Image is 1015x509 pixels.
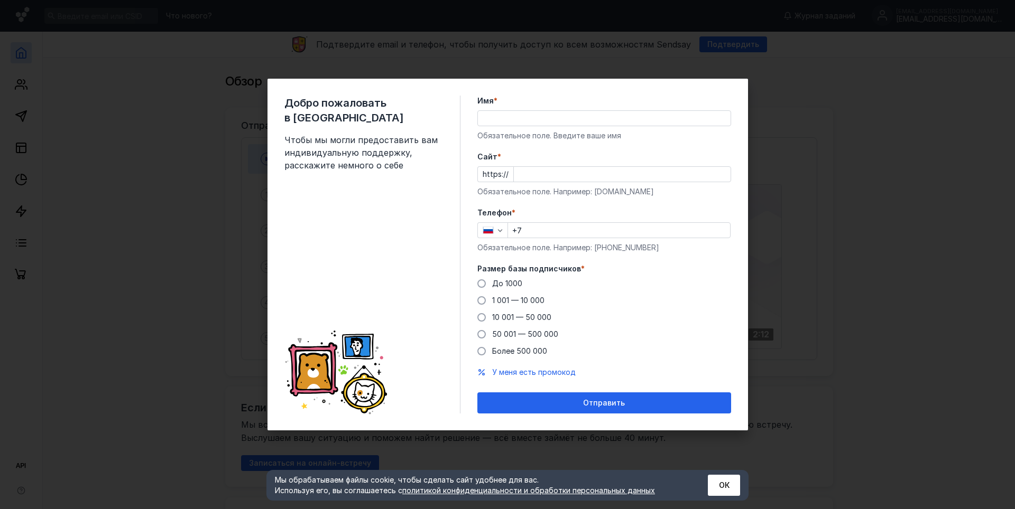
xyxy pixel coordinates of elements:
[402,486,655,495] a: политикой конфиденциальности и обработки персональных данных
[477,392,731,413] button: Отправить
[583,399,625,408] span: Отправить
[477,152,497,162] span: Cайт
[492,296,545,305] span: 1 001 — 10 000
[477,96,494,106] span: Имя
[284,96,443,125] span: Добро пожаловать в [GEOGRAPHIC_DATA]
[477,130,731,141] div: Обязательное поле. Введите ваше имя
[492,313,551,322] span: 10 001 — 50 000
[708,475,740,496] button: ОК
[492,346,547,355] span: Более 500 000
[275,475,682,496] div: Мы обрабатываем файлы cookie, чтобы сделать сайт удобнее для вас. Используя его, вы соглашаетесь c
[477,186,731,197] div: Обязательное поле. Например: [DOMAIN_NAME]
[477,263,581,274] span: Размер базы подписчиков
[477,208,512,218] span: Телефон
[492,279,522,288] span: До 1000
[492,329,558,338] span: 50 001 — 500 000
[284,134,443,172] span: Чтобы мы могли предоставить вам индивидуальную поддержку, расскажите немного о себе
[492,367,576,378] button: У меня есть промокод
[477,242,731,253] div: Обязательное поле. Например: [PHONE_NUMBER]
[492,367,576,376] span: У меня есть промокод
